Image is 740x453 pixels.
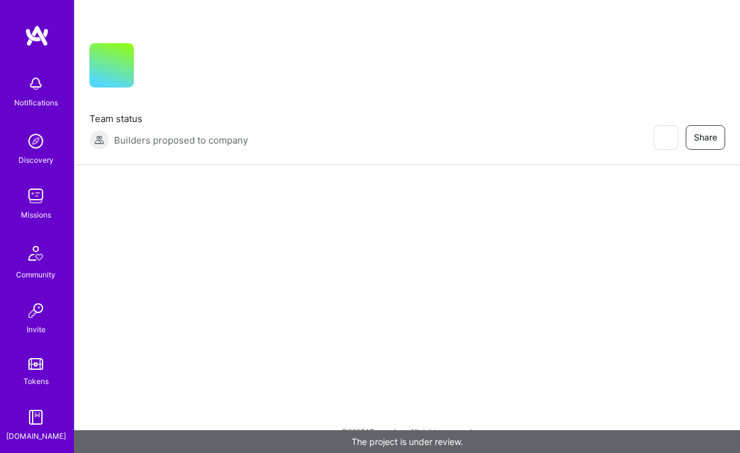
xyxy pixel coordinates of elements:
span: Team status [89,112,248,125]
div: Discovery [18,153,54,166]
img: guide book [23,405,48,430]
div: Community [16,268,55,281]
button: Share [686,125,725,150]
div: Missions [21,208,51,221]
img: tokens [28,358,43,370]
div: The project is under review. [74,430,740,453]
div: Tokens [23,375,49,388]
img: Builders proposed to company [89,130,109,150]
img: Invite [23,298,48,323]
span: Share [694,131,717,144]
img: logo [25,25,49,47]
i: icon CompanyGray [149,63,158,73]
span: Builders proposed to company [114,134,248,147]
img: teamwork [23,184,48,208]
img: discovery [23,129,48,153]
img: Community [21,239,51,268]
img: bell [23,71,48,96]
div: Invite [27,323,46,336]
div: [DOMAIN_NAME] [6,430,66,443]
div: Notifications [14,96,58,109]
i: icon EyeClosed [660,133,670,142]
